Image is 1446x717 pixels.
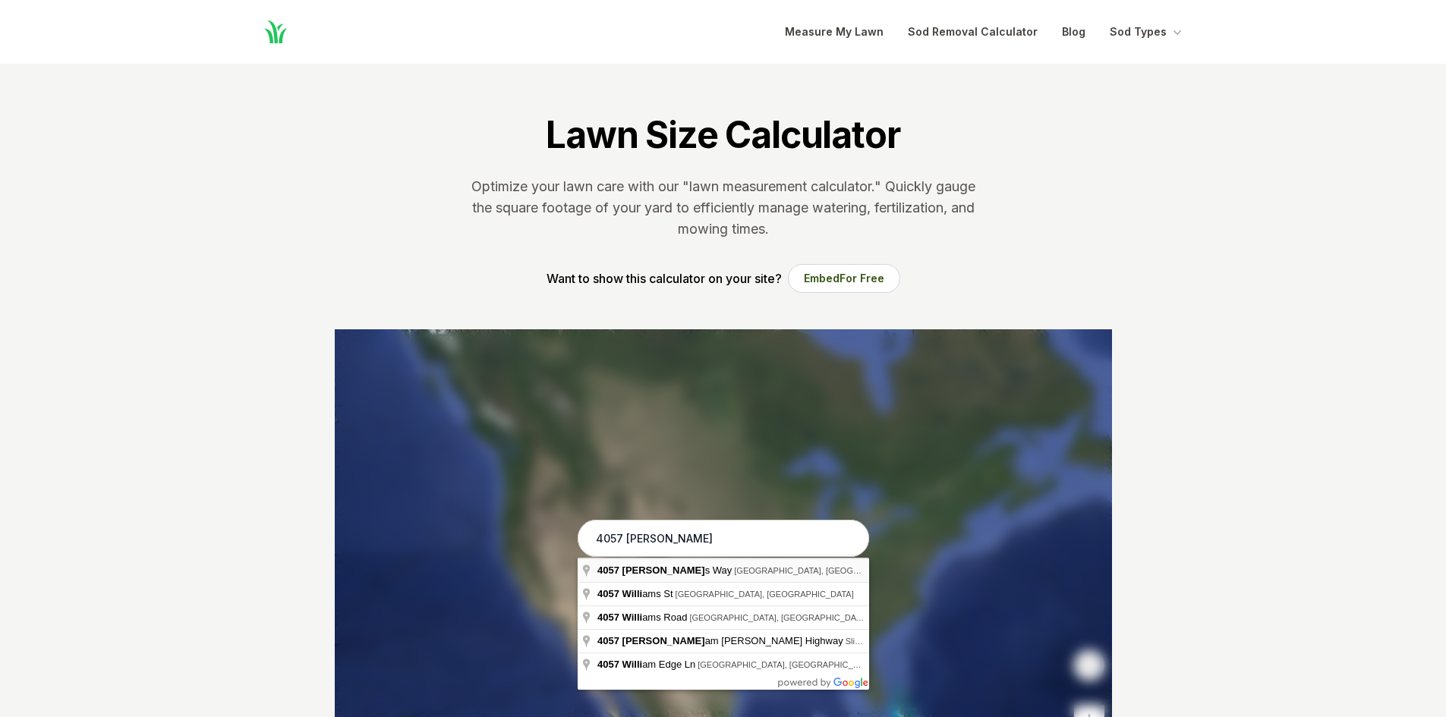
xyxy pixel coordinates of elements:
button: Sod Types [1110,23,1185,41]
span: am Edge Ln [597,659,698,670]
span: [GEOGRAPHIC_DATA], [GEOGRAPHIC_DATA] [676,590,854,599]
span: ams Road [597,612,689,623]
a: Blog [1062,23,1085,41]
button: EmbedFor Free [788,264,900,293]
p: Want to show this calculator on your site? [547,269,782,288]
span: ams St [597,588,676,599]
h1: Lawn Size Calculator [546,112,899,158]
span: [PERSON_NAME] [622,635,705,646]
span: 4057 Willi [597,659,642,670]
a: Measure My Lawn [785,23,884,41]
span: 4057 Willi [597,612,642,623]
span: am [PERSON_NAME] Highway [597,635,846,646]
span: 4057 [597,564,619,576]
span: s Way [597,564,734,576]
span: [GEOGRAPHIC_DATA], [GEOGRAPHIC_DATA] [734,566,912,575]
span: Slippery Rock, [GEOGRAPHIC_DATA] [846,637,988,646]
span: 4057 Willi [597,588,642,599]
span: 4057 [597,635,619,646]
span: [GEOGRAPHIC_DATA], [GEOGRAPHIC_DATA] [689,613,868,622]
input: Enter your address to get started [578,520,869,558]
a: Sod Removal Calculator [908,23,1038,41]
span: [GEOGRAPHIC_DATA], [GEOGRAPHIC_DATA] [698,660,876,669]
span: [PERSON_NAME] [622,564,705,576]
span: For Free [840,272,884,285]
p: Optimize your lawn care with our "lawn measurement calculator." Quickly gauge the square footage ... [468,176,978,240]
